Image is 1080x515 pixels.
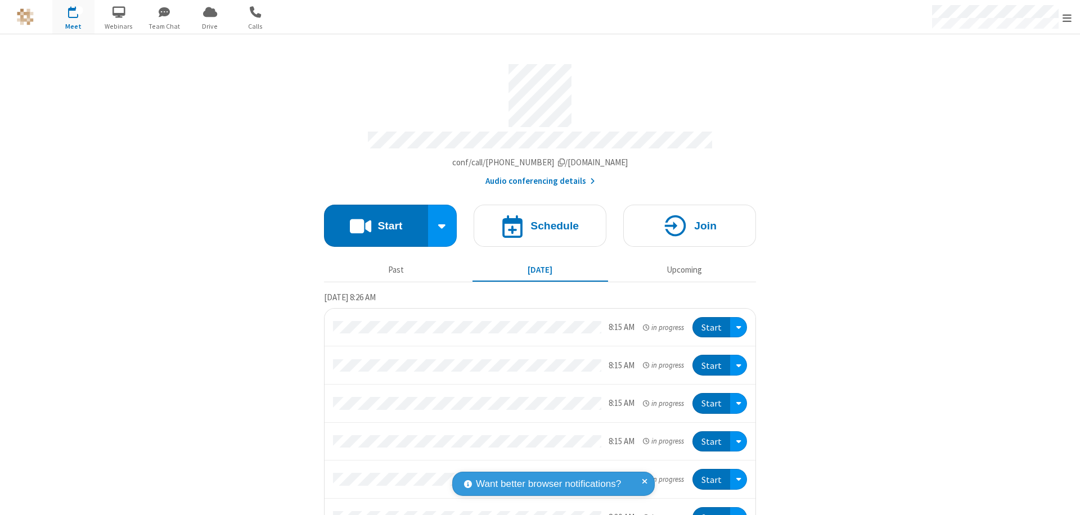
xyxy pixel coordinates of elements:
[609,397,634,410] div: 8:15 AM
[52,21,94,31] span: Meet
[623,205,756,247] button: Join
[692,431,730,452] button: Start
[328,259,464,281] button: Past
[530,220,579,231] h4: Schedule
[76,6,83,15] div: 8
[189,21,231,31] span: Drive
[452,157,628,168] span: Copy my meeting room link
[377,220,402,231] h4: Start
[616,259,752,281] button: Upcoming
[485,175,595,188] button: Audio conferencing details
[143,21,186,31] span: Team Chat
[643,436,684,446] em: in progress
[730,317,747,338] div: Open menu
[643,360,684,371] em: in progress
[643,322,684,333] em: in progress
[452,156,628,169] button: Copy my meeting room linkCopy my meeting room link
[324,205,428,247] button: Start
[694,220,717,231] h4: Join
[428,205,457,247] div: Start conference options
[609,359,634,372] div: 8:15 AM
[730,355,747,376] div: Open menu
[235,21,277,31] span: Calls
[324,292,376,302] span: [DATE] 8:26 AM
[474,205,606,247] button: Schedule
[692,469,730,490] button: Start
[472,259,608,281] button: [DATE]
[643,398,684,409] em: in progress
[692,355,730,376] button: Start
[476,477,621,491] span: Want better browser notifications?
[692,317,730,338] button: Start
[609,321,634,334] div: 8:15 AM
[609,435,634,448] div: 8:15 AM
[17,8,34,25] img: QA Selenium DO NOT DELETE OR CHANGE
[730,431,747,452] div: Open menu
[692,393,730,414] button: Start
[98,21,140,31] span: Webinars
[730,393,747,414] div: Open menu
[324,56,756,188] section: Account details
[730,469,747,490] div: Open menu
[643,474,684,485] em: in progress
